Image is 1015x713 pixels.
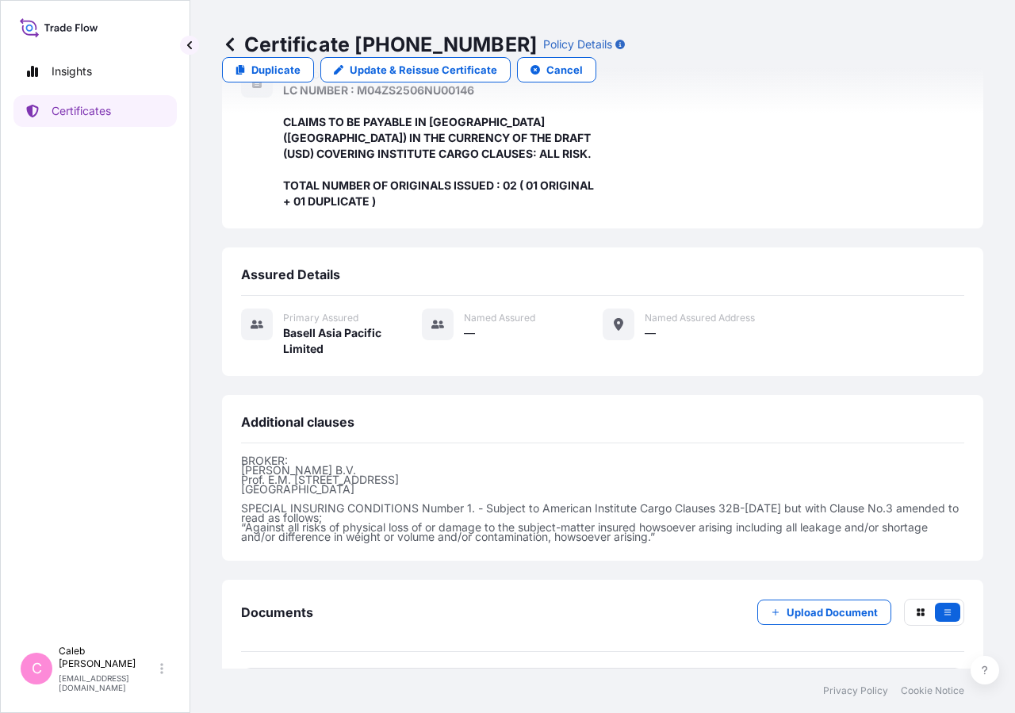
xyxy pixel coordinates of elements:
[52,103,111,119] p: Certificates
[787,604,878,620] p: Upload Document
[13,56,177,87] a: Insights
[517,57,596,82] button: Cancel
[283,325,422,357] span: Basell Asia Pacific Limited
[13,95,177,127] a: Certificates
[645,312,755,324] span: Named Assured Address
[32,661,42,677] span: C
[222,57,314,82] a: Duplicate
[464,312,535,324] span: Named Assured
[757,600,891,625] button: Upload Document
[464,325,475,341] span: —
[52,63,92,79] p: Insights
[241,414,354,430] span: Additional clauses
[320,57,511,82] a: Update & Reissue Certificate
[543,36,612,52] p: Policy Details
[251,62,301,78] p: Duplicate
[59,645,157,670] p: Caleb [PERSON_NAME]
[241,266,340,282] span: Assured Details
[241,604,313,620] span: Documents
[283,82,603,209] span: LC NUMBER : M04ZS2506NU00146 CLAIMS TO BE PAYABLE IN [GEOGRAPHIC_DATA] ([GEOGRAPHIC_DATA]) IN THE...
[645,325,656,341] span: —
[222,32,537,57] p: Certificate [PHONE_NUMBER]
[546,62,583,78] p: Cancel
[241,456,964,542] p: BROKER: [PERSON_NAME] B.V. Prof. E.M. [STREET_ADDRESS] [GEOGRAPHIC_DATA] SPECIAL INSURING CONDITI...
[283,312,358,324] span: Primary assured
[350,62,497,78] p: Update & Reissue Certificate
[823,684,888,697] a: Privacy Policy
[59,673,157,692] p: [EMAIL_ADDRESS][DOMAIN_NAME]
[901,684,964,697] a: Cookie Notice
